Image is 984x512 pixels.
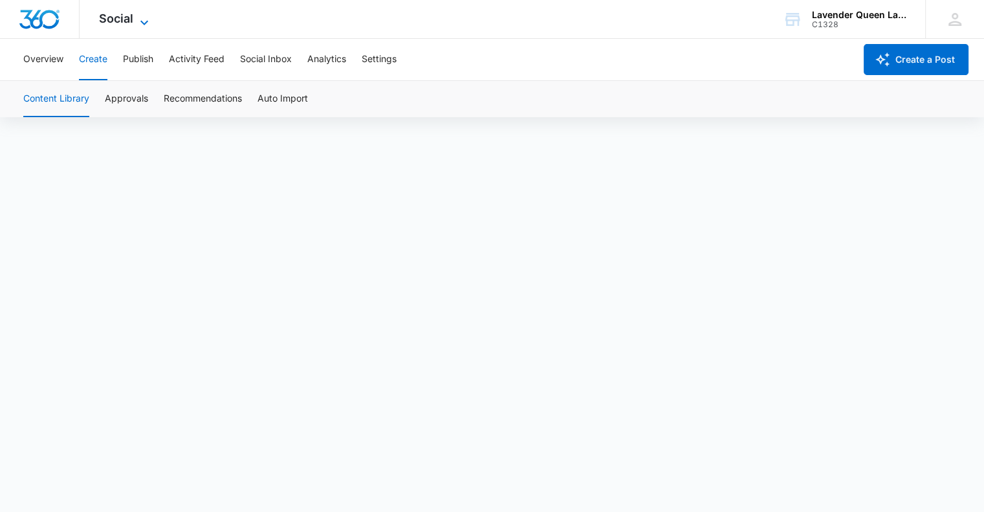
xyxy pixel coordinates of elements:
[169,39,224,80] button: Activity Feed
[105,81,148,117] button: Approvals
[23,81,89,117] button: Content Library
[164,81,242,117] button: Recommendations
[864,44,968,75] button: Create a Post
[362,39,397,80] button: Settings
[240,39,292,80] button: Social Inbox
[307,39,346,80] button: Analytics
[79,39,107,80] button: Create
[812,20,906,29] div: account id
[257,81,308,117] button: Auto Import
[123,39,153,80] button: Publish
[99,12,133,25] span: Social
[23,39,63,80] button: Overview
[812,10,906,20] div: account name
